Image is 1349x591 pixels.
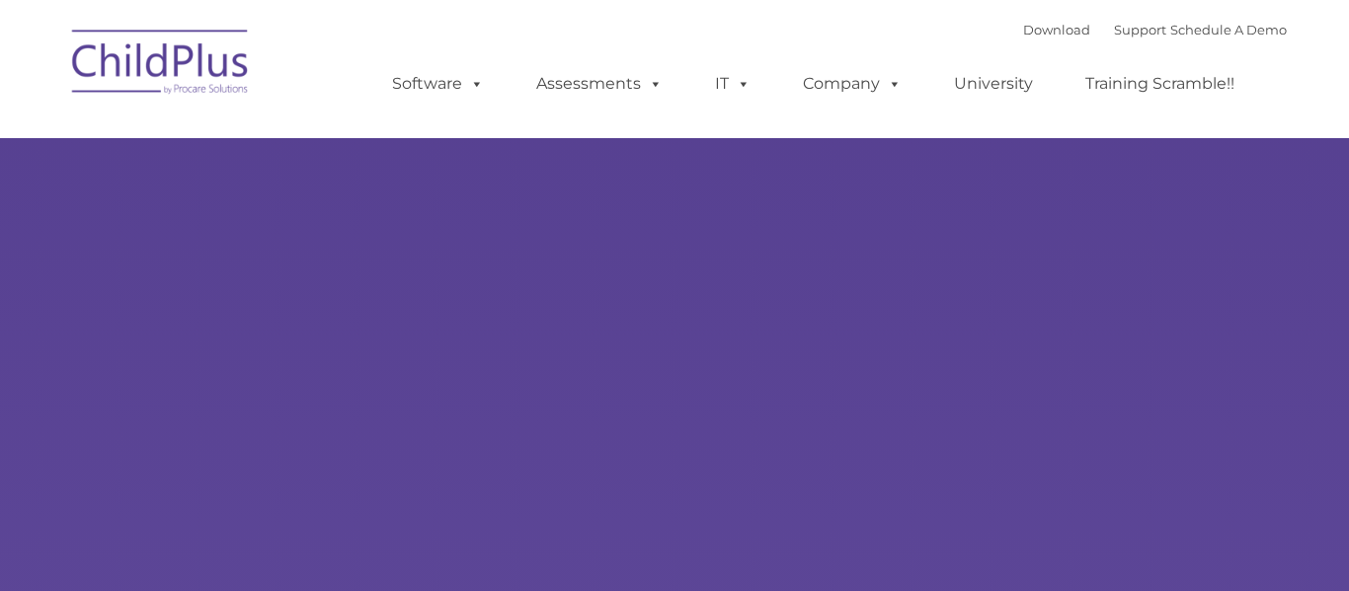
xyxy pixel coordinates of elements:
a: University [934,64,1053,104]
a: Software [372,64,504,104]
a: IT [695,64,770,104]
a: Support [1114,22,1166,37]
a: Schedule A Demo [1170,22,1287,37]
a: Training Scramble!! [1066,64,1254,104]
a: Company [783,64,921,104]
font: | [1023,22,1287,37]
img: ChildPlus by Procare Solutions [62,16,260,114]
a: Assessments [516,64,682,104]
a: Download [1023,22,1090,37]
